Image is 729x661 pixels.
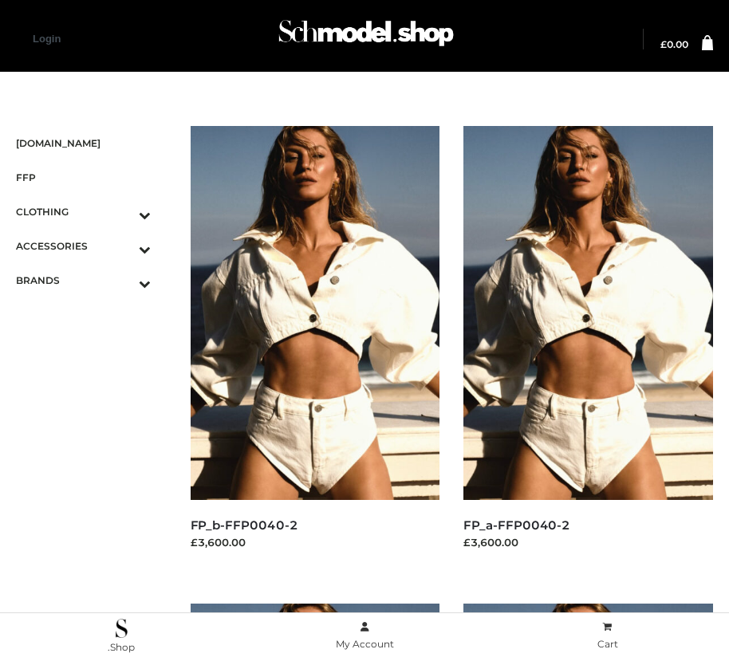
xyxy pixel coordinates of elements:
[16,263,151,297] a: BRANDSToggle Submenu
[463,517,570,533] a: FP_a-FFP0040-2
[274,9,458,65] img: Schmodel Admin 964
[243,618,487,654] a: My Account
[191,517,298,533] a: FP_b-FFP0040-2
[16,168,151,187] span: FFP
[95,195,151,229] button: Toggle Submenu
[463,534,713,550] div: £3,600.00
[16,126,151,160] a: [DOMAIN_NAME]
[16,271,151,289] span: BRANDS
[597,638,618,650] span: Cart
[95,263,151,297] button: Toggle Submenu
[16,229,151,263] a: ACCESSORIESToggle Submenu
[95,229,151,263] button: Toggle Submenu
[486,618,729,654] a: Cart
[33,33,61,45] a: Login
[191,534,440,550] div: £3,600.00
[16,203,151,221] span: CLOTHING
[271,14,458,65] a: Schmodel Admin 964
[116,619,128,638] img: .Shop
[16,237,151,255] span: ACCESSORIES
[660,40,688,49] a: £0.00
[660,38,688,50] bdi: 0.00
[108,641,135,653] span: .Shop
[16,195,151,229] a: CLOTHINGToggle Submenu
[660,38,667,50] span: £
[336,638,394,650] span: My Account
[16,160,151,195] a: FFP
[16,134,151,152] span: [DOMAIN_NAME]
